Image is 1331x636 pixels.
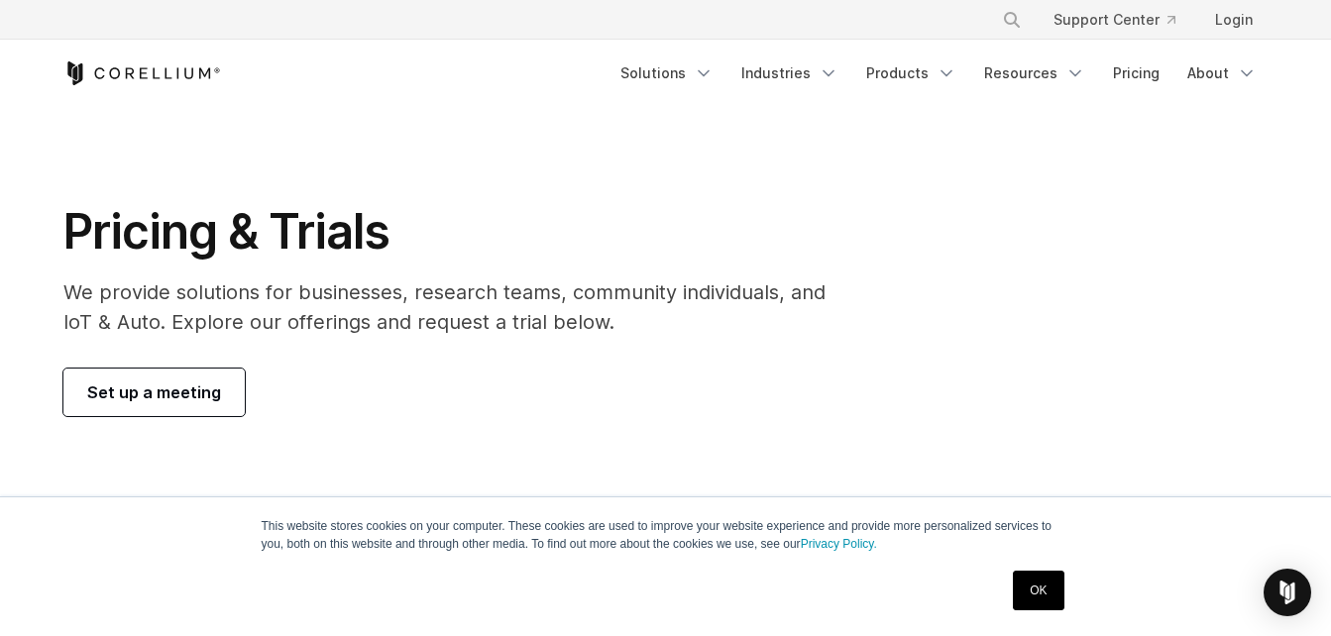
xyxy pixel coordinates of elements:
p: This website stores cookies on your computer. These cookies are used to improve your website expe... [262,517,1070,553]
div: Open Intercom Messenger [1264,569,1311,616]
a: Resources [972,55,1097,91]
div: Navigation Menu [609,55,1269,91]
a: Corellium Home [63,61,221,85]
a: Products [854,55,968,91]
a: Privacy Policy. [801,537,877,551]
a: About [1175,55,1269,91]
a: Support Center [1038,2,1191,38]
a: Set up a meeting [63,369,245,416]
div: Navigation Menu [978,2,1269,38]
h1: Pricing & Trials [63,202,853,262]
a: Pricing [1101,55,1171,91]
button: Search [994,2,1030,38]
p: We provide solutions for businesses, research teams, community individuals, and IoT & Auto. Explo... [63,277,853,337]
a: Solutions [609,55,725,91]
a: Login [1199,2,1269,38]
a: Industries [729,55,850,91]
a: OK [1013,571,1063,610]
span: Set up a meeting [87,380,221,404]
